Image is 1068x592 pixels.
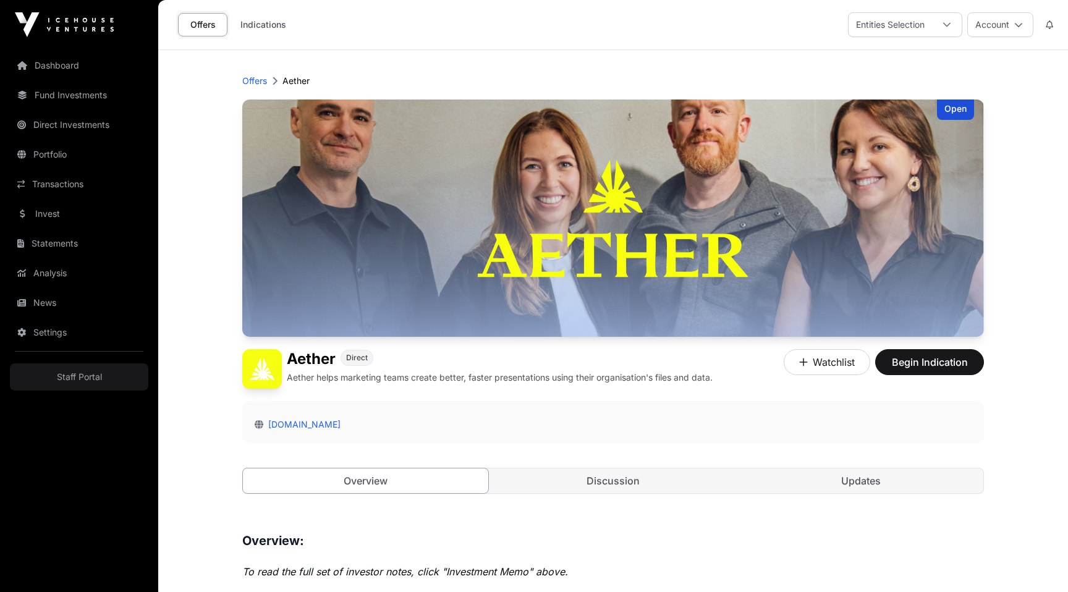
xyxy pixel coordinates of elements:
[346,353,368,363] span: Direct
[875,349,984,375] button: Begin Indication
[891,355,968,370] span: Begin Indication
[242,468,489,494] a: Overview
[287,371,713,384] p: Aether helps marketing teams create better, faster presentations using their organisation's files...
[784,349,870,375] button: Watchlist
[10,289,148,316] a: News
[178,13,227,36] a: Offers
[242,75,267,87] a: Offers
[849,13,932,36] div: Entities Selection
[10,260,148,287] a: Analysis
[10,141,148,168] a: Portfolio
[10,52,148,79] a: Dashboard
[242,99,984,337] img: Aether
[10,319,148,346] a: Settings
[491,468,736,493] a: Discussion
[967,12,1033,37] button: Account
[232,13,294,36] a: Indications
[937,99,974,120] div: Open
[875,362,984,374] a: Begin Indication
[1006,533,1068,592] iframe: Chat Widget
[10,111,148,138] a: Direct Investments
[287,349,336,369] h1: Aether
[10,230,148,257] a: Statements
[242,349,282,389] img: Aether
[10,171,148,198] a: Transactions
[263,419,341,429] a: [DOMAIN_NAME]
[242,531,984,551] h3: Overview:
[10,200,148,227] a: Invest
[282,75,310,87] p: Aether
[10,363,148,391] a: Staff Portal
[15,12,114,37] img: Icehouse Ventures Logo
[738,468,983,493] a: Updates
[242,565,568,578] em: To read the full set of investor notes, click "Investment Memo" above.
[243,468,983,493] nav: Tabs
[10,82,148,109] a: Fund Investments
